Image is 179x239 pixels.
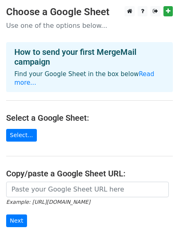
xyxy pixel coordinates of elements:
[6,182,169,197] input: Paste your Google Sheet URL here
[6,6,173,18] h3: Choose a Google Sheet
[14,70,154,86] a: Read more...
[14,47,165,67] h4: How to send your first MergeMail campaign
[6,113,173,123] h4: Select a Google Sheet:
[14,70,165,87] p: Find your Google Sheet in the box below
[6,21,173,30] p: Use one of the options below...
[6,129,37,142] a: Select...
[6,214,27,227] input: Next
[6,199,90,205] small: Example: [URL][DOMAIN_NAME]
[6,169,173,178] h4: Copy/paste a Google Sheet URL:
[138,200,179,239] iframe: Chat Widget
